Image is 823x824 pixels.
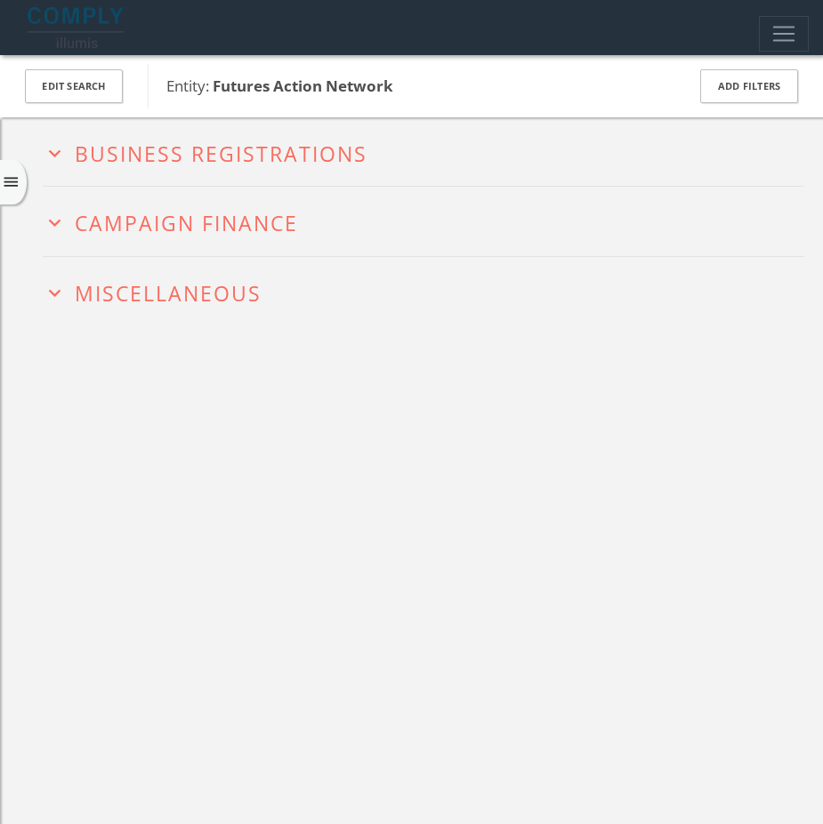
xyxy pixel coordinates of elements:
span: Entity: [166,76,393,96]
button: expand_moreCampaign Finance [43,207,803,235]
button: expand_moreBusiness Registrations [43,138,803,165]
i: expand_more [43,211,67,235]
b: Futures Action Network [213,76,393,96]
span: Miscellaneous [75,279,262,308]
i: expand_more [43,141,67,165]
button: expand_moreMiscellaneous [43,277,803,305]
span: Campaign Finance [75,209,298,237]
button: Add Filters [700,69,798,104]
button: Edit Search [25,69,123,104]
i: expand_more [43,281,67,305]
img: illumis [28,7,127,48]
i: menu [2,173,20,192]
button: Toggle navigation [759,16,809,52]
span: Business Registrations [75,140,367,168]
